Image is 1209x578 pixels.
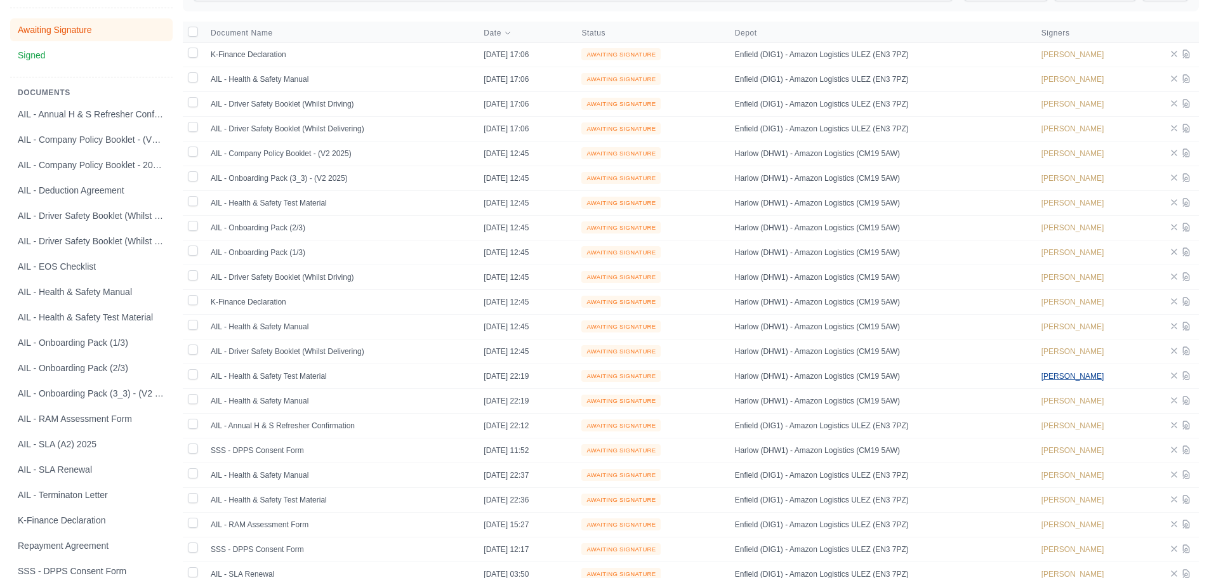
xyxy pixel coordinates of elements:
[10,357,173,379] a: AIL - Onboarding Pack (2/3)
[581,469,661,481] small: Awaiting Signature
[581,296,661,308] small: Awaiting Signature
[727,512,1034,537] td: Enfield (DIG1) - Amazon Logistics ULEZ (EN3 7PZ)
[476,314,574,339] td: [DATE] 12:45
[727,413,1034,438] td: Enfield (DIG1) - Amazon Logistics ULEZ (EN3 7PZ)
[203,265,476,289] td: AIL - Driver Safety Booklet (Whilst Driving)
[581,221,661,233] small: Awaiting Signature
[1041,370,1104,383] a: [PERSON_NAME]
[10,433,173,456] a: AIL - SLA (A2) 2025
[581,419,661,431] small: Awaiting Signature
[476,537,574,562] td: [DATE] 12:17
[1041,197,1104,209] a: [PERSON_NAME]
[10,154,173,176] a: AIL - Company Policy Booklet - 2025(A2)
[18,286,132,298] span: AIL - Health & Safety Manual
[10,382,173,405] a: AIL - Onboarding Pack (3_3) - (V2 2025)
[581,172,661,184] small: Awaiting Signature
[476,42,574,67] td: [DATE] 17:06
[727,265,1034,289] td: Harlow (DHW1) - Amazon Logistics (CM19 5AW)
[18,209,164,222] span: AIL - Driver Safety Booklet (Whilst Delivering)
[1041,98,1104,110] a: [PERSON_NAME]
[476,364,574,388] td: [DATE] 22:19
[18,336,128,349] span: AIL - Onboarding Pack (1/3)
[1041,48,1104,61] a: [PERSON_NAME]
[581,543,661,555] small: Awaiting Signature
[203,512,476,537] td: AIL - RAM Assessment Form
[18,311,153,324] span: AIL - Health & Safety Test Material
[484,28,512,38] button: Date
[10,331,173,354] a: AIL - Onboarding Pack (1/3)
[1041,73,1104,86] a: [PERSON_NAME]
[1041,271,1104,284] a: [PERSON_NAME]
[18,23,91,36] span: Awaiting Signature
[476,91,574,116] td: [DATE] 17:06
[476,487,574,512] td: [DATE] 22:36
[581,73,661,85] small: Awaiting Signature
[10,230,173,253] a: AIL - Driver Safety Booklet (Whilst Driving)
[18,362,128,374] span: AIL - Onboarding Pack (2/3)
[476,413,574,438] td: [DATE] 22:12
[727,240,1034,265] td: Harlow (DHW1) - Amazon Logistics (CM19 5AW)
[1041,469,1104,482] a: [PERSON_NAME]
[1146,517,1209,578] iframe: Chat Widget
[1041,543,1104,556] a: [PERSON_NAME]
[18,412,132,425] span: AIL - RAM Assessment Form
[476,190,574,215] td: [DATE] 12:45
[476,116,574,141] td: [DATE] 17:06
[203,364,476,388] td: AIL - Health & Safety Test Material
[1041,221,1104,234] a: [PERSON_NAME]
[18,184,124,197] span: AIL - Deduction Agreement
[581,271,661,283] small: Awaiting Signature
[727,166,1034,190] td: Harlow (DHW1) - Amazon Logistics (CM19 5AW)
[476,240,574,265] td: [DATE] 12:45
[1041,345,1104,358] a: [PERSON_NAME]
[727,438,1034,463] td: Harlow (DHW1) - Amazon Logistics (CM19 5AW)
[18,438,96,450] span: AIL - SLA (A2) 2025
[1041,296,1104,308] a: [PERSON_NAME]
[203,190,476,215] td: AIL - Health & Safety Test Material
[10,407,173,430] a: AIL - RAM Assessment Form
[581,28,605,38] span: Status
[203,438,476,463] td: SSS - DPPS Consent Form
[10,128,173,151] a: AIL - Company Policy Booklet - (V2 2025)
[476,141,574,166] td: [DATE] 12:45
[581,147,661,159] small: Awaiting Signature
[476,215,574,240] td: [DATE] 12:45
[10,458,173,481] a: AIL - SLA Renewal
[18,539,109,552] span: Repayment Agreement
[203,487,476,512] td: AIL - Health & Safety Test Material
[203,67,476,91] td: AIL - Health & Safety Manual
[581,395,661,407] small: Awaiting Signature
[18,260,96,273] span: AIL - EOS Checklist
[10,534,173,557] a: Repayment Agreement
[581,320,661,332] small: Awaiting Signature
[727,487,1034,512] td: Enfield (DIG1) - Amazon Logistics ULEZ (EN3 7PZ)
[727,141,1034,166] td: Harlow (DHW1) - Amazon Logistics (CM19 5AW)
[1041,28,1154,38] span: Signers
[1041,494,1104,506] a: [PERSON_NAME]
[727,190,1034,215] td: Harlow (DHW1) - Amazon Logistics (CM19 5AW)
[727,339,1034,364] td: Harlow (DHW1) - Amazon Logistics (CM19 5AW)
[203,339,476,364] td: AIL - Driver Safety Booklet (Whilst Delivering)
[581,28,616,38] button: Status
[10,509,173,532] a: K-Finance Declaration
[10,483,173,506] a: AIL - Terminaton Letter
[203,413,476,438] td: AIL - Annual H & S Refresher Confirmation
[211,28,273,38] span: Document Name
[1041,122,1104,135] a: [PERSON_NAME]
[476,512,574,537] td: [DATE] 15:27
[476,463,574,487] td: [DATE] 22:37
[1041,518,1104,531] a: [PERSON_NAME]
[581,48,661,60] small: Awaiting Signature
[203,215,476,240] td: AIL - Onboarding Pack (2/3)
[581,98,661,110] small: Awaiting Signature
[203,240,476,265] td: AIL - Onboarding Pack (1/3)
[10,18,173,41] a: Awaiting Signature
[1041,395,1104,407] a: [PERSON_NAME]
[727,289,1034,314] td: Harlow (DHW1) - Amazon Logistics (CM19 5AW)
[10,44,173,67] a: Signed
[727,463,1034,487] td: Enfield (DIG1) - Amazon Logistics ULEZ (EN3 7PZ)
[727,91,1034,116] td: Enfield (DIG1) - Amazon Logistics ULEZ (EN3 7PZ)
[476,67,574,91] td: [DATE] 17:06
[727,67,1034,91] td: Enfield (DIG1) - Amazon Logistics ULEZ (EN3 7PZ)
